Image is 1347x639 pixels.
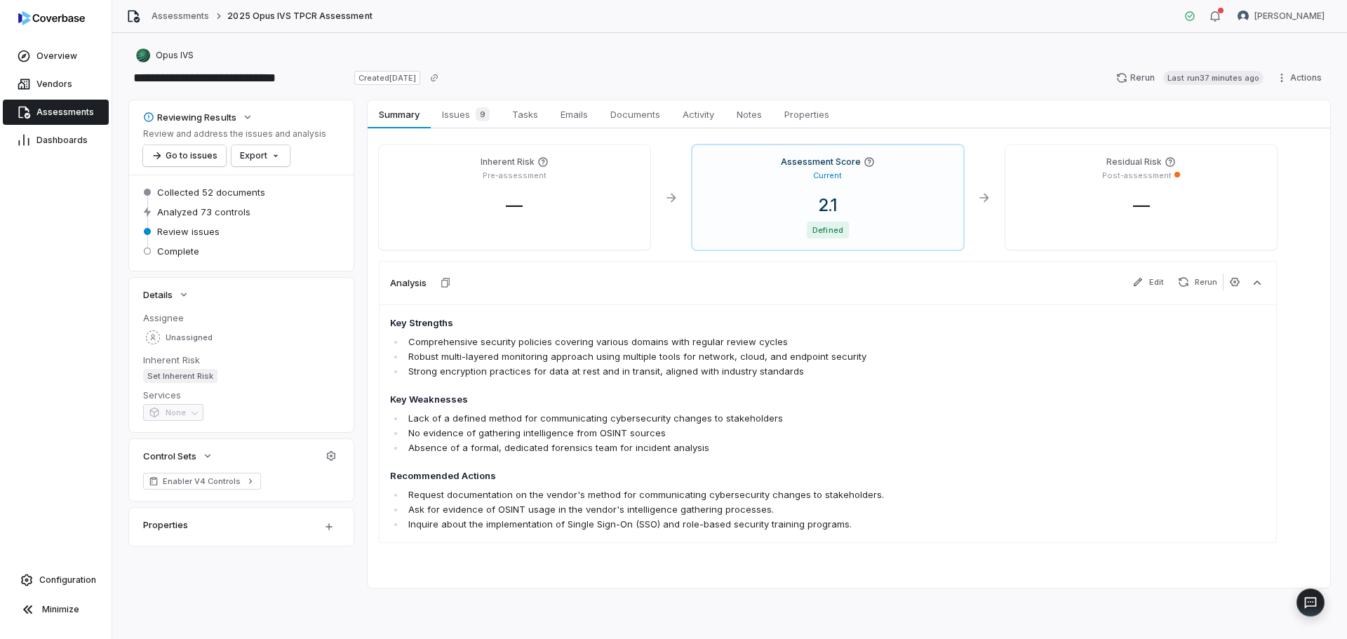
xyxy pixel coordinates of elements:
[39,574,96,586] span: Configuration
[781,156,861,168] h4: Assessment Score
[605,105,666,123] span: Documents
[143,111,236,123] div: Reviewing Results
[36,79,72,90] span: Vendors
[163,476,241,487] span: Enabler V4 Controls
[227,11,372,22] span: 2025 Opus IVS TPCR Assessment
[481,156,535,168] h4: Inherent Risk
[1102,170,1172,181] p: Post-assessment
[405,349,1090,364] li: Robust multi-layered monitoring approach using multiple tools for network, cloud, and endpoint se...
[390,469,1090,483] h4: Recommended Actions
[157,186,265,199] span: Collected 52 documents
[354,71,420,85] span: Created [DATE]
[157,206,250,218] span: Analyzed 73 controls
[507,105,544,123] span: Tasks
[422,65,447,90] button: Copy link
[3,72,109,97] a: Vendors
[143,369,217,383] span: Set Inherent Risk
[143,128,326,140] p: Review and address the issues and analysis
[36,107,94,118] span: Assessments
[1238,11,1249,22] img: Melanie Lorent avatar
[139,443,217,469] button: Control Sets
[139,105,257,130] button: Reviewing Results
[166,332,213,343] span: Unassigned
[1122,195,1161,215] span: —
[495,195,534,215] span: —
[18,11,85,25] img: logo-D7KZi-bG.svg
[6,567,106,593] a: Configuration
[156,50,194,61] span: Opus IVS
[405,517,1090,532] li: Inquire about the implementation of Single Sign-On (SSO) and role-based security training programs.
[555,105,594,123] span: Emails
[405,411,1090,426] li: Lack of a defined method for communicating cybersecurity changes to stakeholders
[807,195,848,215] span: 2.1
[3,100,109,125] a: Assessments
[139,282,194,307] button: Details
[36,135,88,146] span: Dashboards
[157,225,220,238] span: Review issues
[1127,274,1170,290] button: Edit
[1108,67,1272,88] button: RerunLast run37 minutes ago
[731,105,768,123] span: Notes
[42,604,79,615] span: Minimize
[232,145,290,166] button: Export
[143,450,196,462] span: Control Sets
[807,222,848,238] span: Defined
[6,596,106,624] button: Minimize
[677,105,720,123] span: Activity
[143,288,173,301] span: Details
[1229,6,1333,27] button: Melanie Lorent avatar[PERSON_NAME]
[3,128,109,153] a: Dashboards
[3,43,109,69] a: Overview
[1272,67,1330,88] button: Actions
[476,107,490,121] span: 9
[373,105,424,123] span: Summary
[405,440,1090,455] li: Absence of a formal, dedicated forensics team for incident analysis
[436,105,495,124] span: Issues
[143,311,340,324] dt: Assignee
[143,145,226,166] button: Go to issues
[1254,11,1325,22] span: [PERSON_NAME]
[390,316,1090,330] h4: Key Strengths
[405,335,1090,349] li: Comprehensive security policies covering various domains with regular review cycles
[157,245,199,257] span: Complete
[779,105,835,123] span: Properties
[1163,71,1264,85] span: Last run 37 minutes ago
[36,51,77,62] span: Overview
[132,43,198,68] button: https://opusivs.com/Opus IVS
[483,170,547,181] p: Pre-assessment
[1106,156,1162,168] h4: Residual Risk
[390,276,427,289] h3: Analysis
[143,354,340,366] dt: Inherent Risk
[390,393,1090,407] h4: Key Weaknesses
[143,473,261,490] a: Enabler V4 Controls
[405,364,1090,379] li: Strong encryption practices for data at rest and in transit, aligned with industry standards
[143,389,340,401] dt: Services
[152,11,209,22] a: Assessments
[405,502,1090,517] li: Ask for evidence of OSINT usage in the vendor's intelligence gathering processes.
[405,487,1090,502] li: Request documentation on the vendor's method for communicating cybersecurity changes to stakehold...
[1172,274,1223,290] button: Rerun
[813,170,842,181] p: Current
[405,426,1090,440] li: No evidence of gathering intelligence from OSINT sources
